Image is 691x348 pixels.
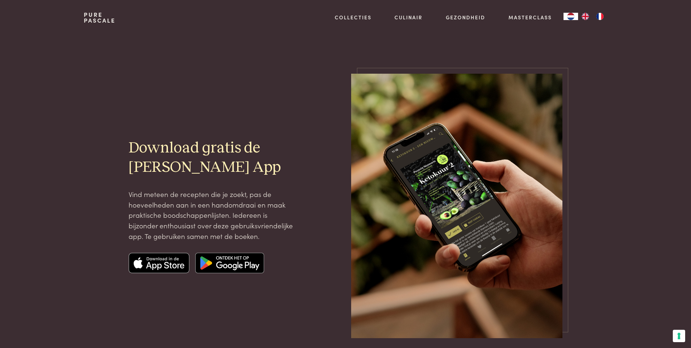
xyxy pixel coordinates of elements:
div: Language [564,13,578,20]
img: iPhone Mockup 15 [351,74,562,338]
a: FR [593,13,607,20]
ul: Language list [578,13,607,20]
a: PurePascale [84,12,115,23]
a: Culinair [394,13,423,21]
a: Collecties [335,13,372,21]
img: Google app store [195,253,264,273]
button: Uw voorkeuren voor toestemming voor trackingtechnologieën [673,330,685,342]
aside: Language selected: Nederlands [564,13,607,20]
a: NL [564,13,578,20]
a: Masterclass [509,13,552,21]
a: Gezondheid [446,13,485,21]
h2: Download gratis de [PERSON_NAME] App [129,139,295,177]
a: EN [578,13,593,20]
img: Apple app store [129,253,190,273]
p: Vind meteen de recepten die je zoekt, pas de hoeveelheden aan in een handomdraai en maak praktisc... [129,189,295,241]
